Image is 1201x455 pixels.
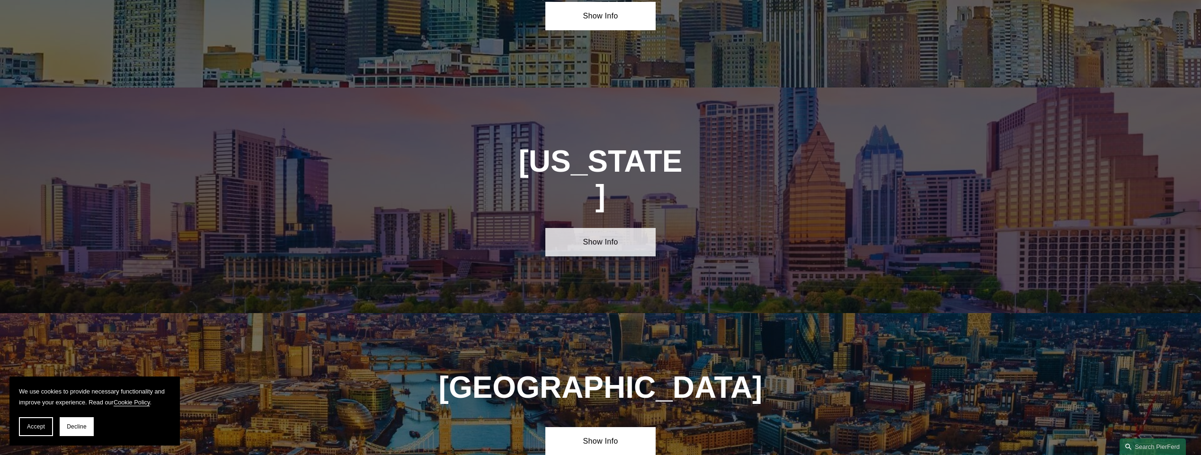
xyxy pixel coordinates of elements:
[60,417,94,436] button: Decline
[9,376,180,446] section: Cookie banner
[27,423,45,430] span: Accept
[114,399,150,406] a: Cookie Policy
[545,228,656,256] a: Show Info
[435,370,766,405] h1: [GEOGRAPHIC_DATA]
[67,423,87,430] span: Decline
[1120,438,1186,455] a: Search this site
[19,386,170,408] p: We use cookies to provide necessary functionality and improve your experience. Read our .
[545,2,656,30] a: Show Info
[19,417,53,436] button: Accept
[518,144,684,213] h1: [US_STATE]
